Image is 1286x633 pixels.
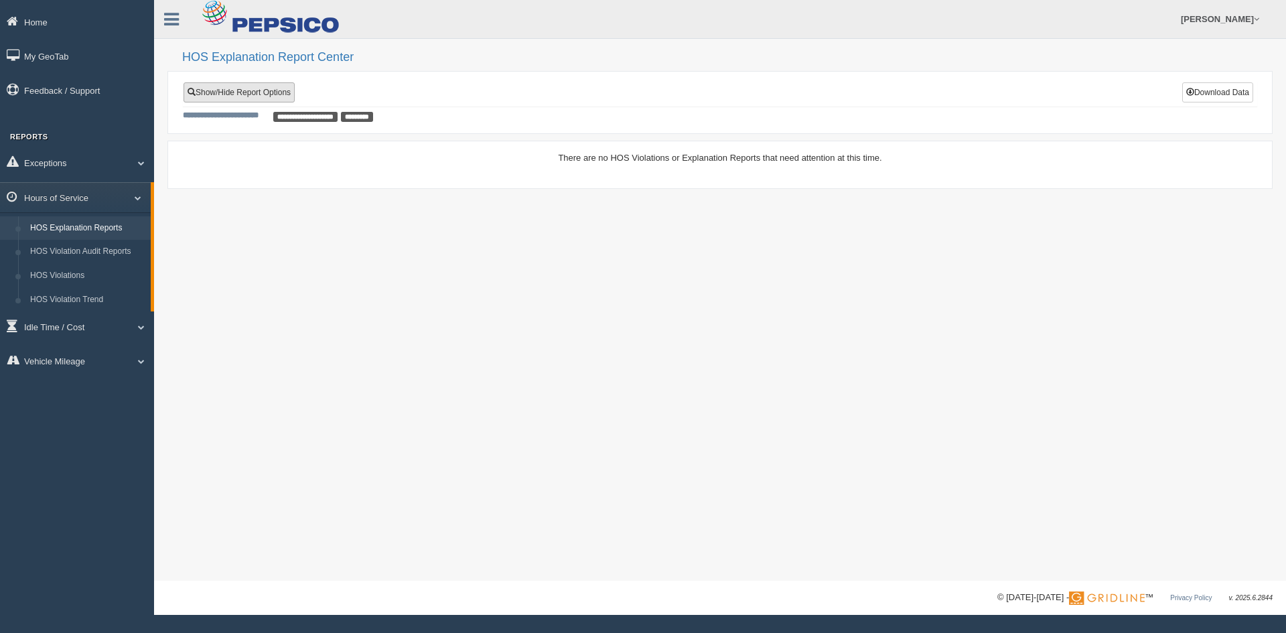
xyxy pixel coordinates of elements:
[24,264,151,288] a: HOS Violations
[24,240,151,264] a: HOS Violation Audit Reports
[1170,594,1212,602] a: Privacy Policy
[24,288,151,312] a: HOS Violation Trend
[184,82,295,102] a: Show/Hide Report Options
[1229,594,1273,602] span: v. 2025.6.2844
[182,51,1273,64] h2: HOS Explanation Report Center
[1182,82,1253,102] button: Download Data
[183,151,1257,164] div: There are no HOS Violations or Explanation Reports that need attention at this time.
[1069,591,1145,605] img: Gridline
[997,591,1273,605] div: © [DATE]-[DATE] - ™
[24,216,151,240] a: HOS Explanation Reports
